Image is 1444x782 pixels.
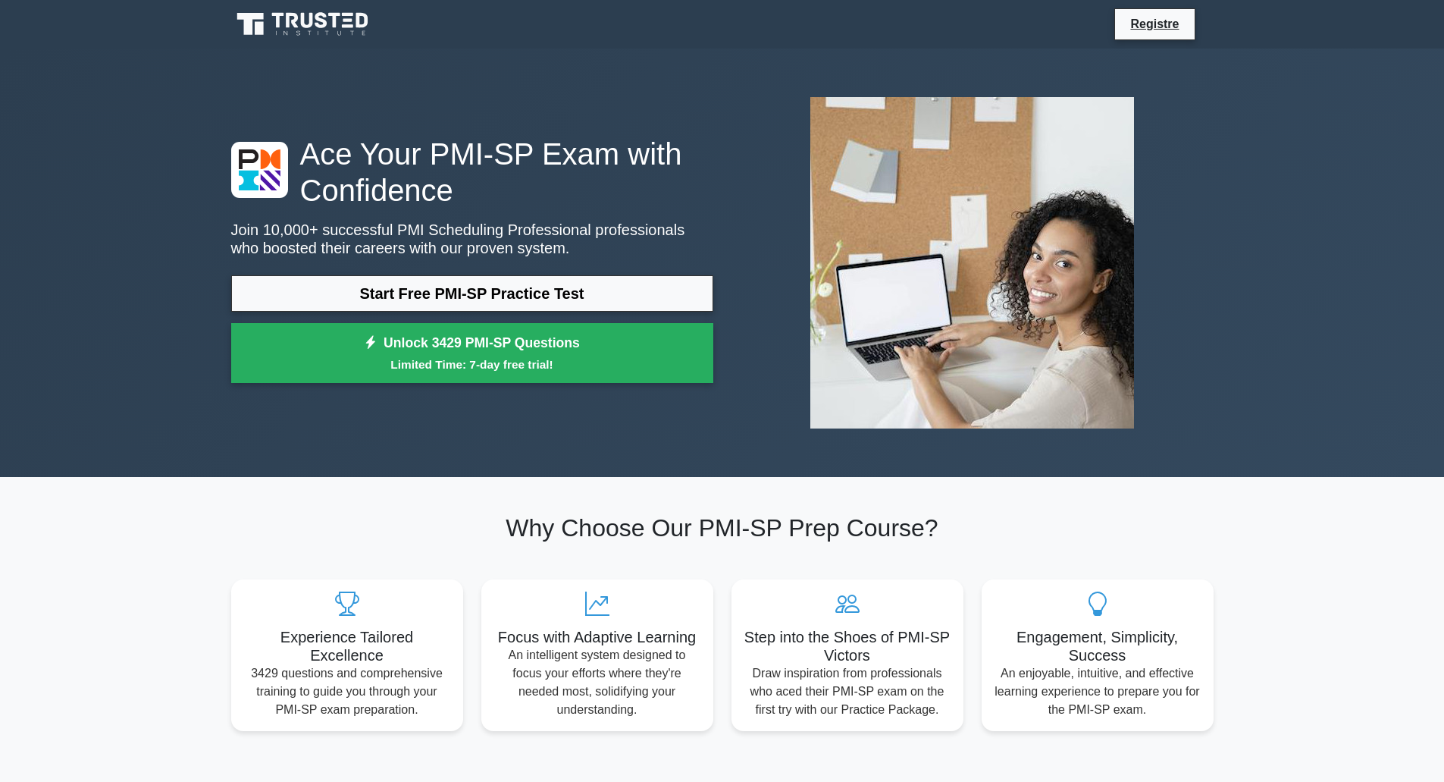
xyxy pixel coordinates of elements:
[1130,17,1179,30] font: Registre
[231,221,713,257] p: Join 10,000+ successful PMI Scheduling Professional professionals who boosted their careers with ...
[493,628,701,646] h5: Focus with Adaptive Learning
[231,513,1214,542] h2: Why Choose Our PMI-SP Prep Course?
[231,275,713,312] a: Start Free PMI-SP Practice Test
[744,628,951,664] h5: Step into the Shoes of PMI-SP Victors
[231,323,713,384] a: Unlock 3429 PMI-SP QuestionsLimited Time: 7-day free trial!
[994,628,1201,664] h5: Engagement, Simplicity, Success
[243,628,451,664] h5: Experience Tailored Excellence
[250,356,694,373] small: Limited Time: 7-day free trial!
[744,664,951,719] p: Draw inspiration from professionals who aced their PMI-SP exam on the first try with our Practice...
[493,646,701,719] p: An intelligent system designed to focus your efforts where they're needed most, solidifying your ...
[1121,14,1188,33] a: Registre
[243,664,451,719] p: 3429 questions and comprehensive training to guide you through your PMI-SP exam preparation.
[231,136,713,209] h1: Ace Your PMI-SP Exam with Confidence
[994,664,1201,719] p: An enjoyable, intuitive, and effective learning experience to prepare you for the PMI-SP exam.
